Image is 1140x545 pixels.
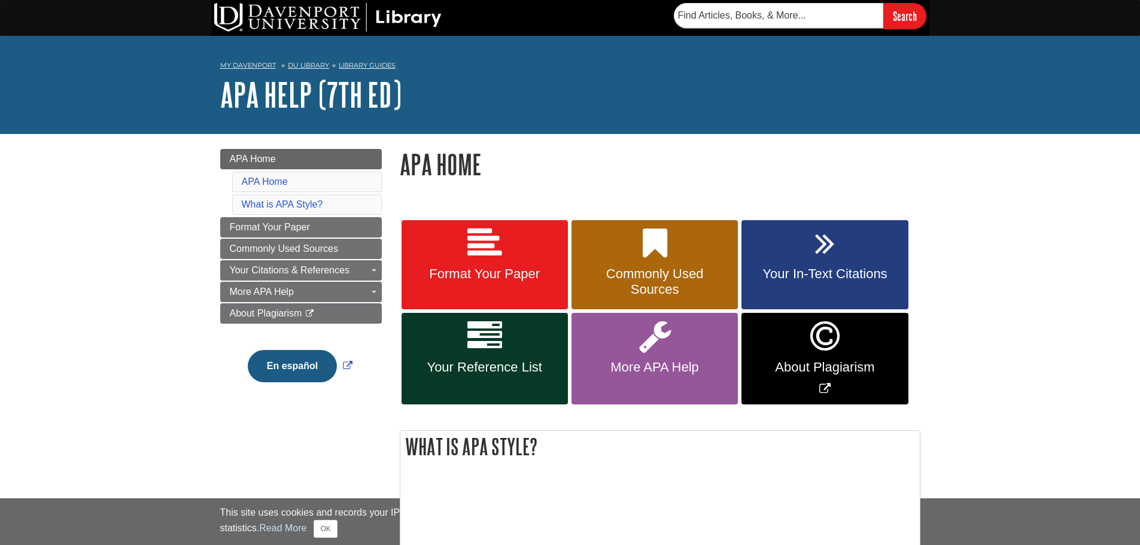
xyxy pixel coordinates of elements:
a: Your Reference List [402,313,568,404]
span: Your Reference List [411,360,559,375]
span: About Plagiarism [750,360,899,375]
span: Commonly Used Sources [230,243,338,254]
div: This site uses cookies and records your IP address for usage statistics. Additionally, we use Goo... [220,506,920,538]
a: My Davenport [220,60,276,71]
span: About Plagiarism [230,308,302,318]
span: APA Home [230,154,276,164]
a: Your In-Text Citations [741,220,908,310]
i: This link opens in a new window [305,310,315,318]
form: Searches DU Library's articles, books, and more [674,3,926,29]
h1: APA Home [400,149,920,179]
a: Format Your Paper [220,217,382,238]
a: Commonly Used Sources [571,220,738,310]
a: Link opens in new window [741,313,908,404]
a: APA Help (7th Ed) [220,76,402,113]
a: Your Citations & References [220,260,382,281]
nav: breadcrumb [220,57,920,77]
span: Your Citations & References [230,265,349,275]
a: What is APA Style? [242,199,323,209]
span: More APA Help [580,360,729,375]
span: Your In-Text Citations [750,266,899,282]
div: Guide Page Menu [220,149,382,403]
img: DU Library [214,3,442,32]
span: Format Your Paper [230,222,310,232]
a: DU Library [288,61,329,69]
span: More APA Help [230,287,294,297]
a: More APA Help [220,282,382,302]
a: APA Home [242,176,288,187]
span: Commonly Used Sources [580,266,729,297]
a: Read More [259,523,306,533]
a: Link opens in new window [245,361,355,371]
a: About Plagiarism [220,303,382,324]
a: Library Guides [339,61,396,69]
a: More APA Help [571,313,738,404]
input: Search [883,3,926,29]
a: Format Your Paper [402,220,568,310]
a: APA Home [220,149,382,169]
input: Find Articles, Books, & More... [674,3,883,28]
button: En español [248,350,337,382]
a: Commonly Used Sources [220,239,382,259]
span: Format Your Paper [411,266,559,282]
h2: What is APA Style? [400,431,920,462]
button: Close [314,520,337,538]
